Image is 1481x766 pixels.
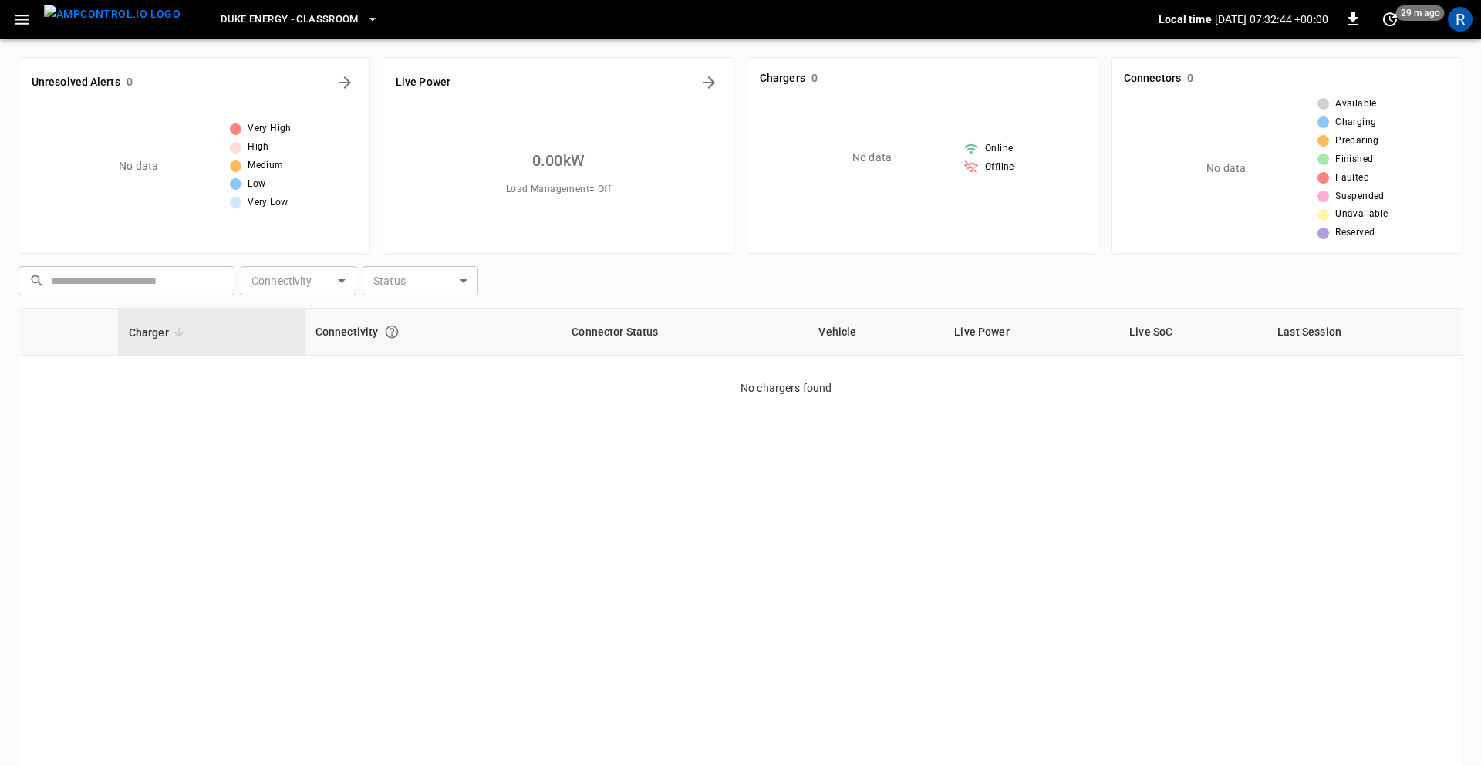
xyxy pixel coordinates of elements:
span: Finished [1335,152,1373,167]
span: Unavailable [1335,207,1388,222]
p: Local time [1159,12,1212,27]
span: Low [248,177,265,192]
span: Faulted [1335,170,1369,186]
span: Charger [129,323,189,342]
span: Duke Energy - Classroom [221,11,359,29]
div: Connectivity [315,318,551,346]
span: High [248,140,269,155]
span: 29 m ago [1396,5,1445,21]
p: No data [852,150,892,166]
th: Vehicle [808,309,943,356]
th: Live SoC [1118,309,1267,356]
h6: Live Power [396,74,450,91]
h6: 0.00 kW [532,148,585,173]
p: [DATE] 07:32:44 +00:00 [1215,12,1328,27]
h6: 0 [1187,70,1193,87]
button: All Alerts [332,70,357,95]
th: Connector Status [561,309,808,356]
div: profile-icon [1448,7,1473,32]
h6: 0 [127,74,133,91]
p: No chargers found [740,356,1462,396]
h6: Connectors [1124,70,1181,87]
span: Load Management = Off [506,182,611,197]
span: Very Low [248,195,288,211]
span: Charging [1335,115,1376,130]
span: Reserved [1335,225,1375,241]
h6: Chargers [760,70,805,87]
span: Very High [248,121,292,137]
span: Offline [985,160,1014,175]
th: Live Power [943,309,1118,356]
img: ampcontrol.io logo [44,5,180,24]
span: Medium [248,158,283,174]
button: Connection between the charger and our software. [378,318,406,346]
span: Preparing [1335,133,1379,149]
h6: Unresolved Alerts [32,74,120,91]
span: Available [1335,96,1377,112]
th: Last Session [1267,309,1462,356]
button: Energy Overview [697,70,721,95]
span: Suspended [1335,189,1385,204]
h6: 0 [811,70,818,87]
button: Duke Energy - Classroom [214,5,385,35]
p: No data [1206,160,1246,177]
span: Online [985,141,1013,157]
button: set refresh interval [1378,7,1402,32]
p: No data [119,158,158,174]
